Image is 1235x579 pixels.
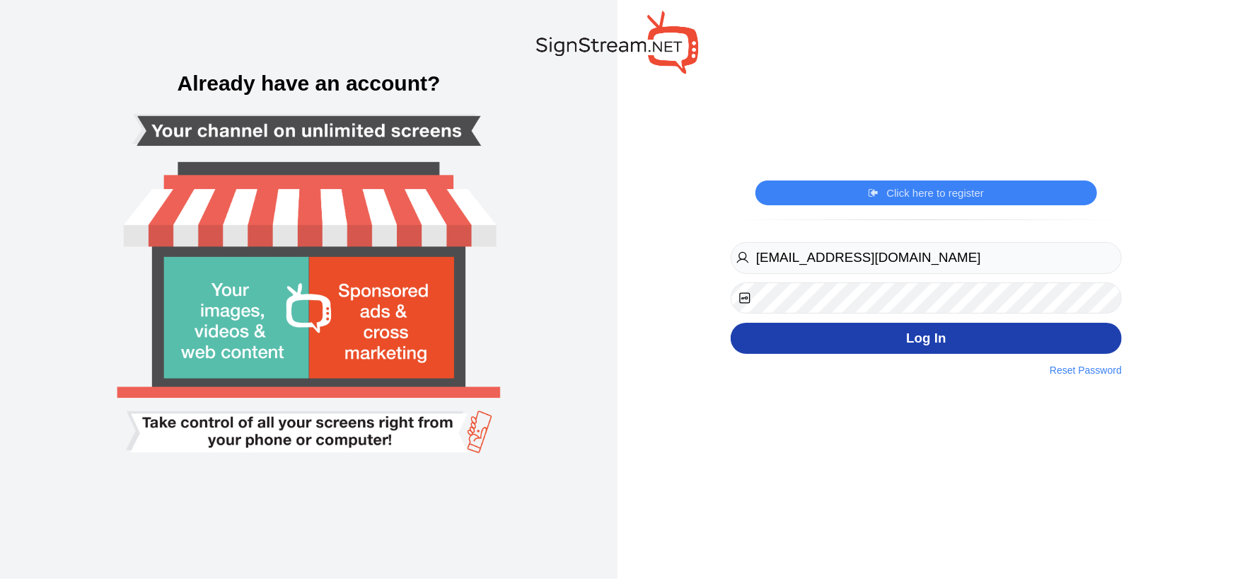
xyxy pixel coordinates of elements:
[869,186,984,200] a: Click here to register
[731,323,1122,355] button: Log In
[1164,511,1235,579] iframe: Chat Widget
[14,73,603,94] h3: Already have an account?
[1050,363,1122,378] a: Reset Password
[536,11,699,74] img: SignStream.NET
[731,242,1122,274] input: Username
[73,27,544,552] img: Smart tv login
